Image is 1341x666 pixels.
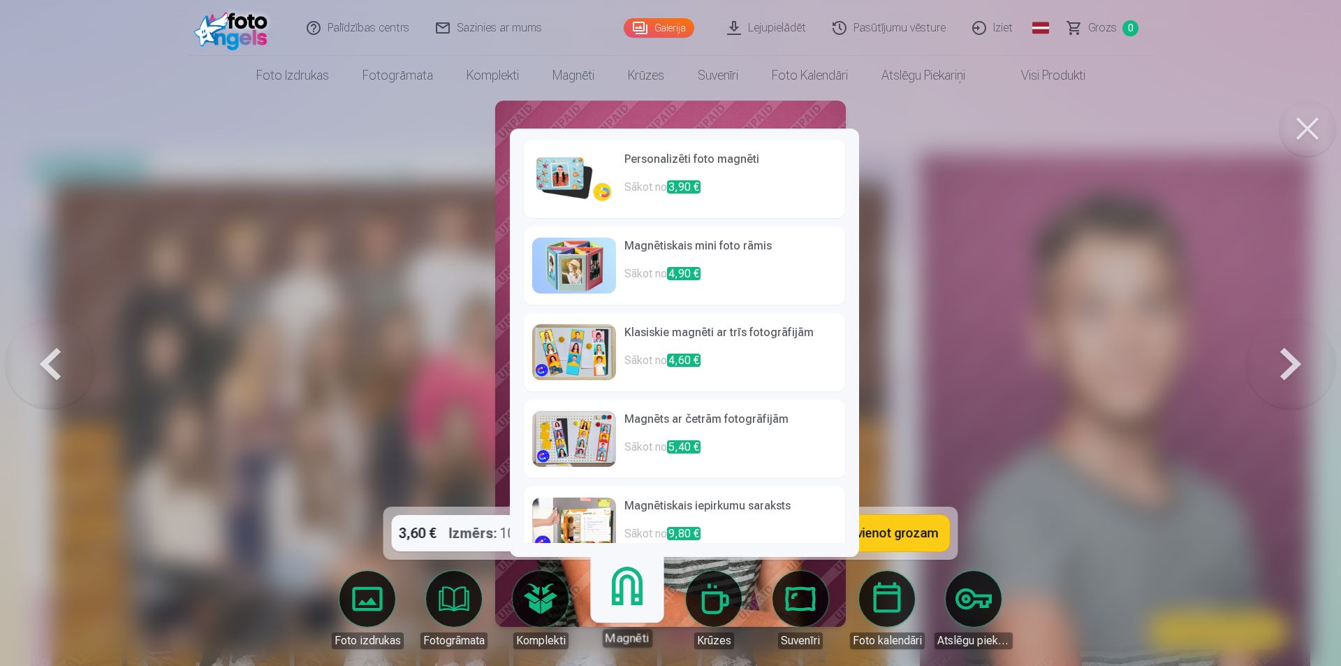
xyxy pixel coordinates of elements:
[624,526,837,553] p: Sākot no
[449,523,497,543] strong: Izmērs :
[602,629,652,647] div: Magnēti
[667,267,701,280] span: 4,90 €
[524,313,845,391] a: Klasiskie magnēti ar trīs fotogrāfijāmSākot no4,60 €
[332,632,404,649] div: Foto izdrukas
[865,56,982,95] a: Atslēgu piekariņi
[1122,20,1138,36] span: 0
[935,632,1013,649] div: Atslēgu piekariņi
[667,354,701,367] span: 4,60 €
[240,56,346,95] a: Foto izdrukas
[524,140,845,218] a: Personalizēti foto magnētiSākot no3,90 €
[328,571,406,649] a: Foto izdrukas
[1088,20,1117,36] span: Grozs
[415,571,493,649] a: Fotogrāmata
[449,515,556,551] div: 10x15cm
[513,632,569,649] div: Komplekti
[840,527,939,540] span: Pievienot grozam
[624,266,837,294] p: Sākot no
[778,632,823,649] div: Suvenīri
[392,515,444,551] div: 3,60 €
[584,561,670,647] a: Magnēti
[624,238,837,266] h6: Magnētiskais mini foto rāmis
[536,56,611,95] a: Magnēti
[667,180,701,194] span: 3,90 €
[694,632,734,649] div: Krūzes
[624,179,837,207] p: Sākot no
[450,56,536,95] a: Komplekti
[624,151,837,179] h6: Personalizēti foto magnēti
[194,6,274,50] img: /fa1
[346,56,450,95] a: Fotogrāmata
[667,527,701,540] span: 9,80 €
[624,498,837,526] h6: Magnētiskais iepirkumu saraksts
[420,632,488,649] div: Fotogrāmata
[524,226,845,305] a: Magnētiskais mini foto rāmisSākot no4,90 €
[524,400,845,478] a: Magnēts ar četrām fotogrāfijāmSākot no5,40 €
[935,571,1013,649] a: Atslēgu piekariņi
[761,571,840,649] a: Suvenīri
[624,411,837,439] h6: Magnēts ar četrām fotogrāfijām
[801,515,950,551] button: Pievienot grozam
[624,352,837,380] p: Sākot no
[667,440,701,454] span: 5,40 €
[755,56,865,95] a: Foto kalendāri
[624,324,837,352] h6: Klasiskie magnēti ar trīs fotogrāfijām
[524,486,845,565] a: Magnētiskais iepirkumu sarakstsSākot no9,80 €
[501,571,580,649] a: Komplekti
[624,439,837,467] p: Sākot no
[848,571,926,649] a: Foto kalendāri
[611,56,681,95] a: Krūzes
[675,571,753,649] a: Krūzes
[982,56,1102,95] a: Visi produkti
[850,632,925,649] div: Foto kalendāri
[681,56,755,95] a: Suvenīri
[624,18,694,38] a: Galerija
